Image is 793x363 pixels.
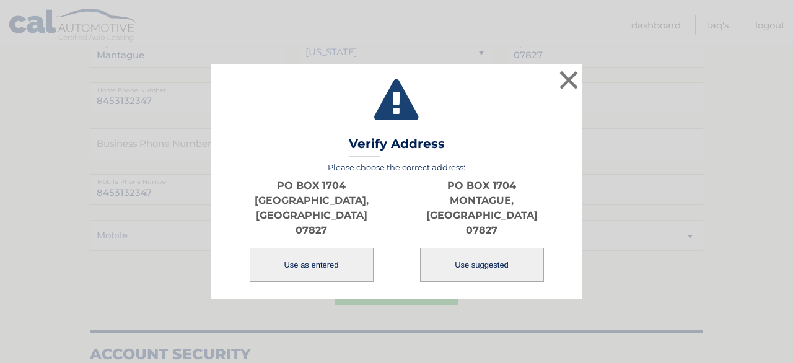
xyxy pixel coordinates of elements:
[250,248,374,282] button: Use as entered
[226,162,567,283] div: Please choose the correct address:
[556,68,581,92] button: ×
[349,136,445,158] h3: Verify Address
[396,178,567,238] p: PO BOX 1704 MONTAGUE, [GEOGRAPHIC_DATA] 07827
[226,178,396,238] p: PO BOX 1704 [GEOGRAPHIC_DATA], [GEOGRAPHIC_DATA] 07827
[420,248,544,282] button: Use suggested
